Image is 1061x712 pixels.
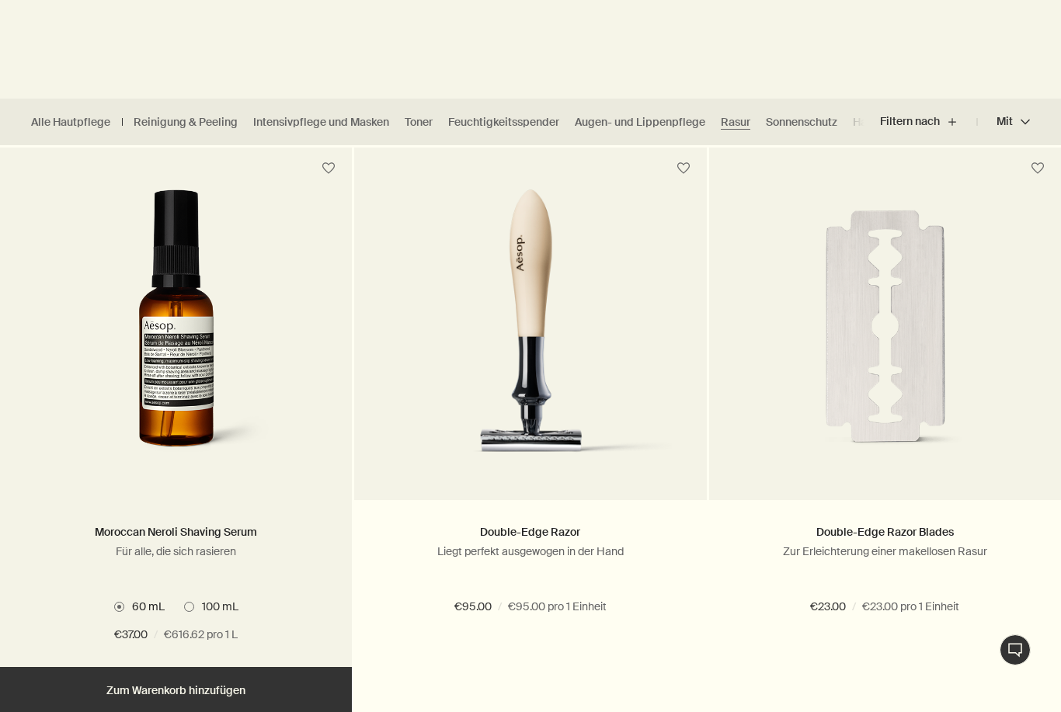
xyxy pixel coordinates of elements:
[766,115,837,130] a: Sonnenschutz
[810,598,846,616] span: €23.00
[194,599,238,613] span: 100 mL
[405,115,433,130] a: Toner
[670,155,697,182] button: Zum Wunschzettel hinzufügen
[732,544,1038,558] p: Zur Erleichterung einer makellosen Rasur
[721,115,750,130] a: Rasur
[389,189,671,477] img: Double-Edge Razor
[377,544,683,558] p: Liegt perfekt ausgewogen in der Hand
[29,189,323,477] img: Moroccan Neroli Shaving Serum with pump
[862,598,959,616] span: €23.00 pro 1 Einheit
[164,626,238,644] span: €616.62 pro 1 L
[852,598,856,616] span: /
[977,103,1030,141] button: Mit
[1024,155,1052,182] button: Zum Wunschzettel hinzufügen
[134,115,238,130] a: Reinigung & Peeling
[448,115,559,130] a: Feuchtigkeitsspender
[732,210,1038,477] img: Double-Edge Razor Blades
[880,103,977,141] button: Filtern nach
[354,189,706,500] a: Double-Edge Razor
[454,598,492,616] span: €95.00
[31,115,110,130] a: Alle Hautpflege
[1000,634,1031,665] button: Live-Support Chat
[853,115,938,130] a: Hautpflege-Sets
[124,599,165,613] span: 60 mL
[95,525,257,539] a: Moroccan Neroli Shaving Serum
[816,525,954,539] a: Double-Edge Razor Blades
[709,189,1061,500] a: Double-Edge Razor Blades
[498,598,502,616] span: /
[253,115,389,130] a: Intensivpflege und Masken
[508,598,607,616] span: €95.00 pro 1 Einheit
[315,155,343,182] button: Zum Wunschzettel hinzufügen
[23,544,329,558] p: Für alle, die sich rasieren
[480,525,580,539] a: Double-Edge Razor
[575,115,705,130] a: Augen- und Lippenpflege
[154,626,158,644] span: /
[114,626,148,644] span: €37.00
